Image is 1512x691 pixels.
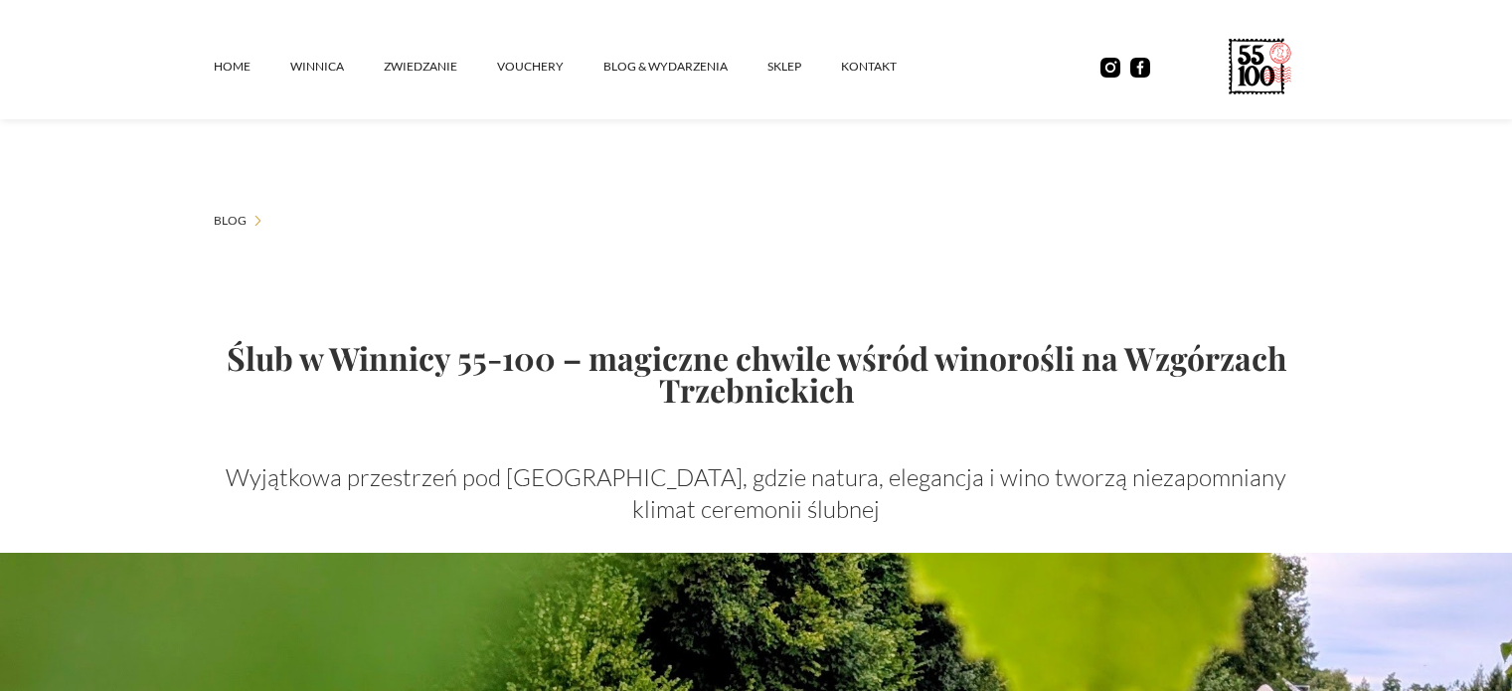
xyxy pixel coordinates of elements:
a: Blog & Wydarzenia [603,37,767,96]
a: SKLEP [767,37,841,96]
a: ZWIEDZANIE [384,37,497,96]
a: Blog [214,211,247,231]
a: Home [214,37,290,96]
p: Wyjątkowa przestrzeń pod [GEOGRAPHIC_DATA], gdzie natura, elegancja i wino tworzą niezapomniany k... [214,461,1299,525]
a: kontakt [841,37,936,96]
a: vouchery [497,37,603,96]
a: winnica [290,37,384,96]
h1: Ślub w Winnicy 55-100 – magiczne chwile wśród winorośli na Wzgórzach Trzebnickich [214,342,1299,406]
